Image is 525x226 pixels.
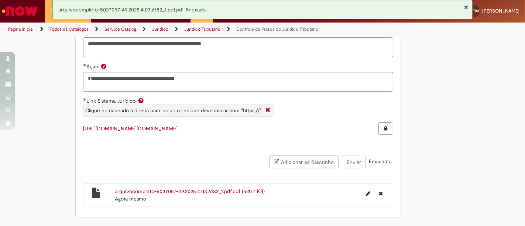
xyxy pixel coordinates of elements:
[378,122,393,135] button: Editar Link Sistema Jurídico
[137,97,145,103] span: Ajuda para Link Sistema Jurídico
[83,122,178,135] a: [URL][DOMAIN_NAME][DOMAIN_NAME]
[83,37,393,57] textarea: Resumo
[361,188,375,199] button: Editar nome de arquivo arquivocompleto-5037057-49.2025.4.03.6182_1.pdf.pdf
[83,98,86,101] span: Obrigatório Preenchido
[49,26,89,32] a: Todos os Catálogos
[104,26,136,32] a: Service Catalog
[482,8,519,14] span: [PERSON_NAME]
[374,188,387,199] button: Excluir arquivocompleto-5037057-49.2025.4.03.6182_1.pdf.pdf
[184,26,220,32] a: Jurídico Tributário
[86,97,137,104] span: Link Sistema Jurídico
[83,72,393,92] textarea: Ação
[6,23,344,36] ul: Trilhas de página
[236,26,318,32] a: Controle de Prazos do Jurídico Tributário
[86,63,100,70] span: Ação
[58,6,206,13] span: arquivocompleto-5037057-49.2025.4.03.6182_1.pdf.pdf Anexado
[115,195,146,202] time: 29/09/2025 10:58:28
[99,63,108,69] span: Ajuda para Ação
[83,64,86,66] span: Obrigatório Preenchido
[8,26,34,32] a: Página inicial
[51,7,76,15] span: Requisições
[152,26,168,32] a: Jurídico
[115,188,265,195] a: arquivocompleto-5037057-49.2025.4.03.6182_1.pdf.pdf (520.7 KB)
[85,107,262,114] span: Clique no cadeado à direita para incluir o link que deve iniciar com "https://"
[264,107,272,114] i: Fechar More information Por link_sistema_juridico
[115,195,146,202] span: Agora mesmo
[367,158,393,165] span: Enviando...
[1,4,39,18] img: ServiceNow
[464,4,469,10] button: Fechar Notificação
